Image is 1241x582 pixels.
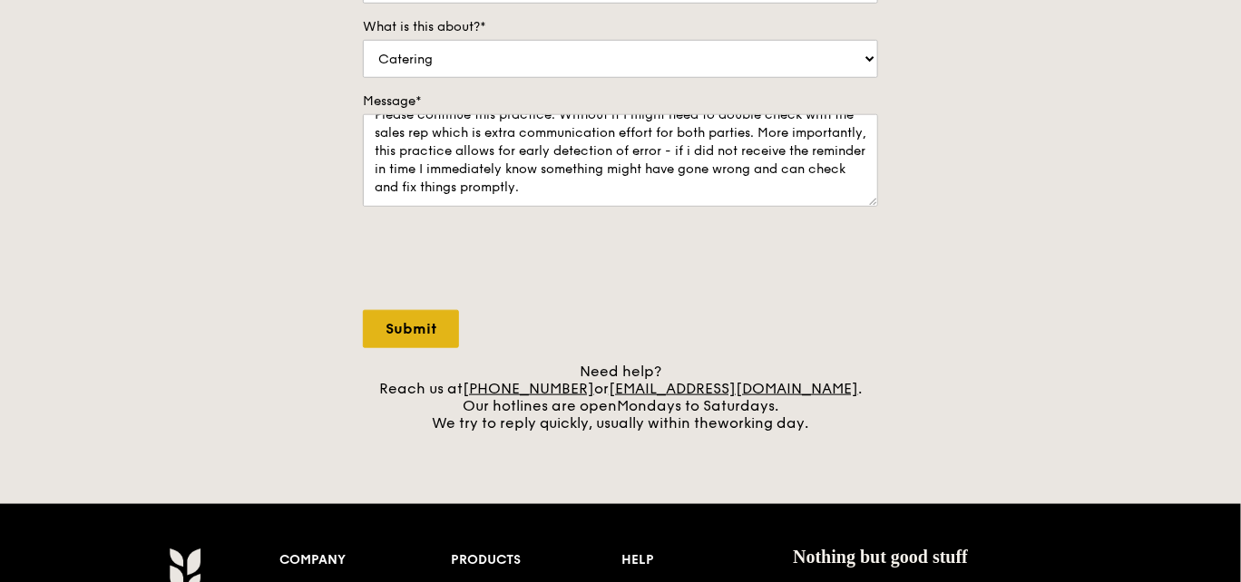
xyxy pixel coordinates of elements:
[463,380,594,397] a: [PHONE_NUMBER]
[279,548,451,573] div: Company
[451,548,622,573] div: Products
[363,92,878,111] label: Message*
[793,547,968,567] span: Nothing but good stuff
[363,225,639,296] iframe: reCAPTCHA
[622,548,794,573] div: Help
[363,363,878,432] div: Need help? Reach us at or . Our hotlines are open We try to reply quickly, usually within the
[363,310,459,348] input: Submit
[617,397,778,414] span: Mondays to Saturdays.
[718,414,809,432] span: working day.
[609,380,858,397] a: [EMAIL_ADDRESS][DOMAIN_NAME]
[363,18,878,36] label: What is this about?*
